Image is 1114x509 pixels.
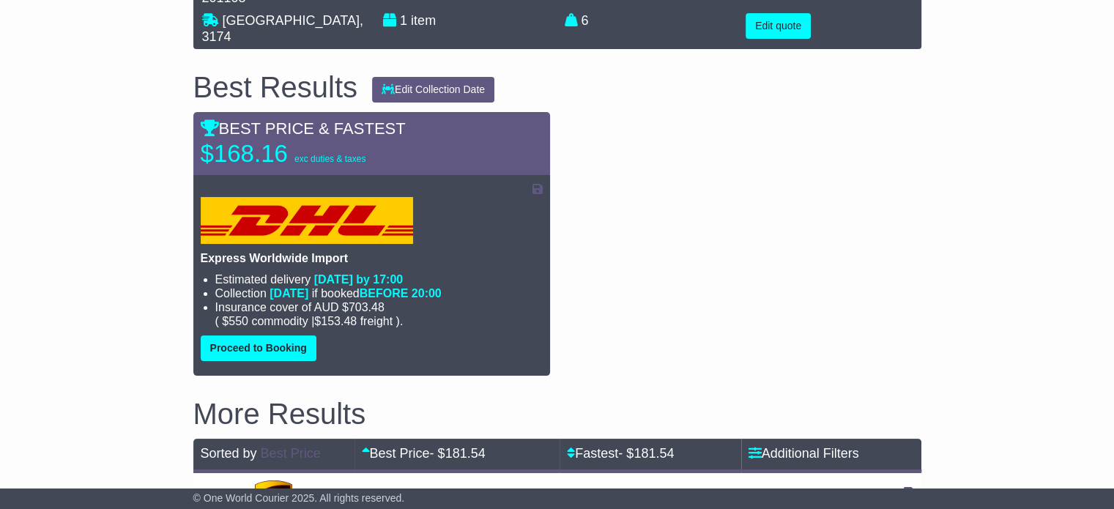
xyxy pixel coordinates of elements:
[294,154,365,164] span: exc duties & taxes
[311,315,314,327] span: |
[201,197,413,244] img: DHL: Express Worldwide Import
[582,13,589,28] span: 6
[430,446,486,461] span: - $
[202,13,363,44] span: , 3174
[412,287,442,300] span: 20:00
[634,446,674,461] span: 181.54
[411,13,436,28] span: item
[270,287,441,300] span: if booked
[186,71,365,103] div: Best Results
[349,301,385,313] span: 703.48
[400,13,407,28] span: 1
[618,446,674,461] span: - $
[193,398,921,430] h2: More Results
[201,139,384,168] p: $168.16
[201,335,316,361] button: Proceed to Booking
[251,315,308,327] span: Commodity
[321,315,357,327] span: 153.48
[229,315,248,327] span: 550
[749,446,859,461] a: Additional Filters
[746,13,811,39] button: Edit quote
[223,13,360,28] span: [GEOGRAPHIC_DATA]
[215,286,543,300] li: Collection
[201,446,257,461] span: Sorted by
[567,446,674,461] a: Fastest- $181.54
[193,492,405,504] span: © One World Courier 2025. All rights reserved.
[360,287,409,300] span: BEFORE
[261,446,321,461] a: Best Price
[372,77,494,103] button: Edit Collection Date
[362,446,486,461] a: Best Price- $181.54
[201,119,406,138] span: BEST PRICE & FASTEST
[219,315,396,327] span: $ $
[215,272,543,286] li: Estimated delivery
[360,315,393,327] span: Freight
[270,287,308,300] span: [DATE]
[215,300,385,314] span: Insurance cover of AUD $
[201,251,543,265] p: Express Worldwide Import
[314,273,404,286] span: [DATE] by 17:00
[445,446,486,461] span: 181.54
[215,314,404,328] span: ( ).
